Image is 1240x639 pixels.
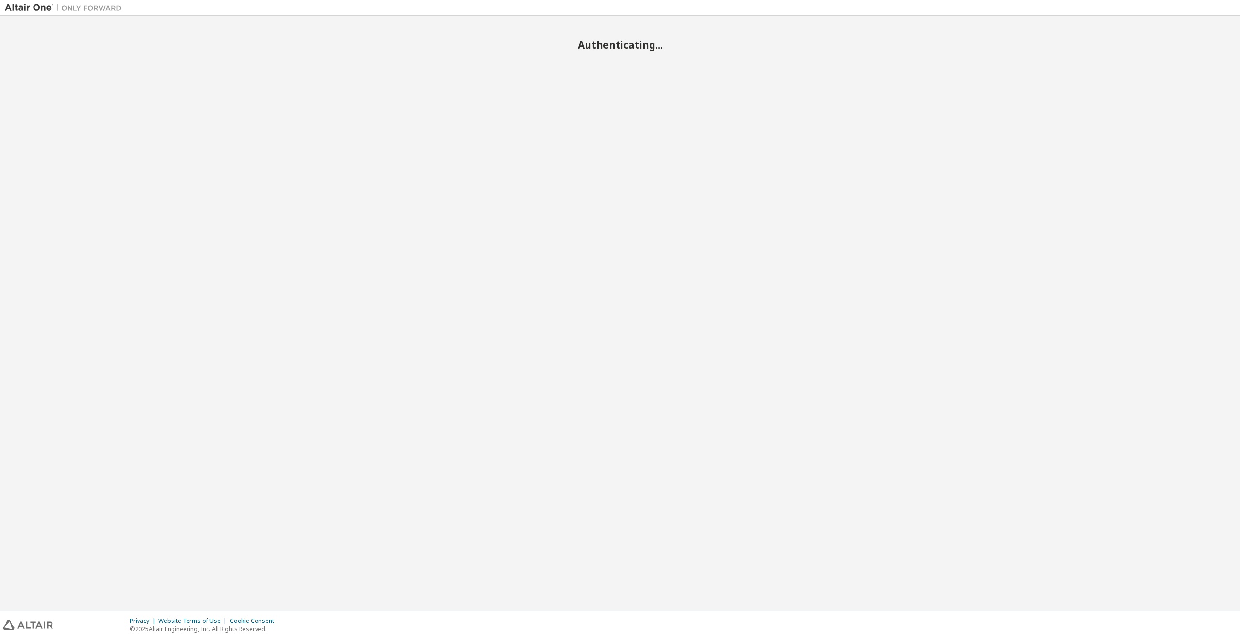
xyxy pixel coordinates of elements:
div: Website Terms of Use [158,617,230,625]
div: Privacy [130,617,158,625]
div: Cookie Consent [230,617,280,625]
img: Altair One [5,3,126,13]
img: altair_logo.svg [3,620,53,630]
p: © 2025 Altair Engineering, Inc. All Rights Reserved. [130,625,280,633]
h2: Authenticating... [5,38,1235,51]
